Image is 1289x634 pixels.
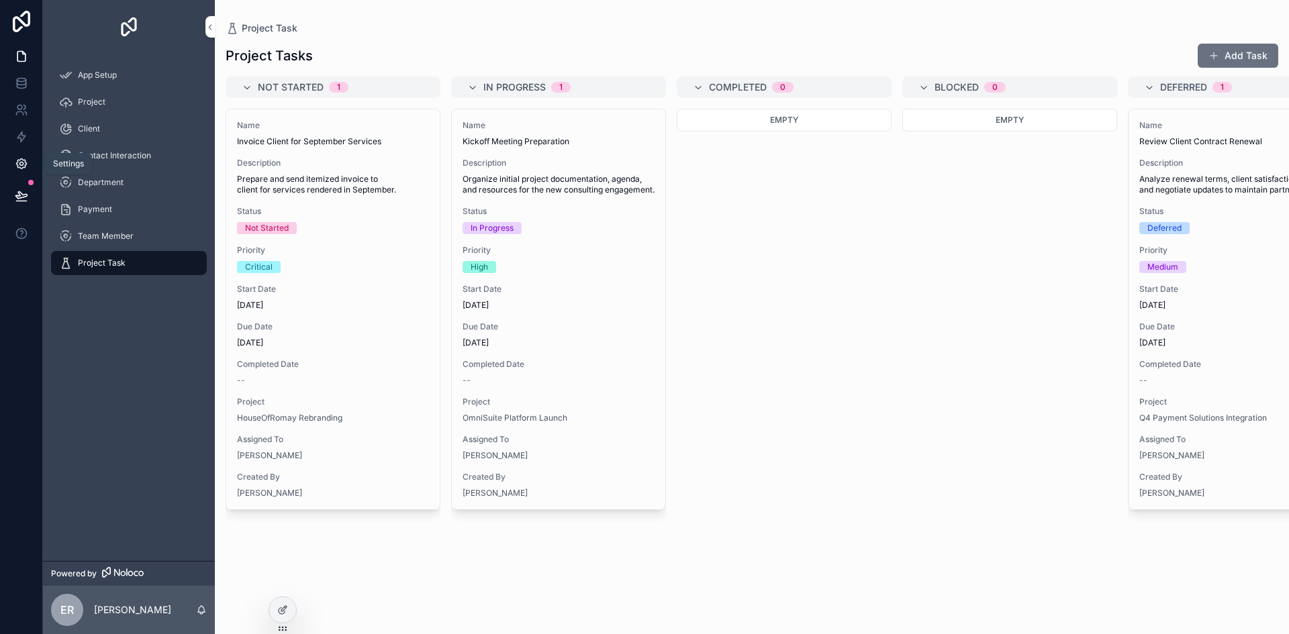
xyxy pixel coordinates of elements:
a: Payment [51,197,207,221]
span: [DATE] [463,337,655,348]
span: [DATE] [237,337,429,348]
a: Project [51,90,207,114]
span: Created By [463,472,655,482]
div: Settings [53,158,84,169]
span: Description [463,158,655,168]
a: [PERSON_NAME] [1139,450,1204,461]
div: 1 [559,82,563,93]
span: Name [463,120,655,131]
h1: Project Tasks [226,46,313,65]
span: Project [78,97,105,107]
div: High [471,261,488,273]
a: [PERSON_NAME] [237,488,302,498]
a: NameKickoff Meeting PreparationDescriptionOrganize initial project documentation, agenda, and res... [451,109,666,510]
span: Empty [996,115,1024,125]
div: 0 [992,82,998,93]
span: Project [237,397,429,407]
div: scrollable content [43,54,215,293]
span: Status [463,206,655,217]
span: Due Date [237,321,429,332]
span: Department [78,177,124,188]
div: Deferred [1147,222,1182,234]
span: Invoice Client for September Services [237,136,429,147]
a: Department [51,170,207,195]
div: Not Started [245,222,289,234]
a: Team Member [51,224,207,248]
a: Client [51,117,207,141]
span: Payment [78,204,112,215]
div: 1 [337,82,340,93]
a: Q4 Payment Solutions Integration [1139,413,1267,423]
span: Start Date [463,284,655,295]
span: Priority [463,245,655,256]
span: [DATE] [463,300,655,311]
a: HouseOfRomay Rebranding [237,413,342,423]
span: Assigned To [463,434,655,445]
a: [PERSON_NAME] [1139,488,1204,498]
a: App Setup [51,63,207,87]
p: [PERSON_NAME] [94,603,171,617]
span: Project Task [242,21,297,35]
span: Blocked [935,81,979,94]
span: Completed [709,81,767,94]
div: In Progress [471,222,514,234]
span: Organize initial project documentation, agenda, and resources for the new consulting engagement. [463,174,655,195]
span: In Progress [483,81,546,94]
span: [DATE] [237,300,429,311]
span: Contact Interaction [78,150,151,161]
span: Assigned To [237,434,429,445]
span: Project [463,397,655,407]
div: 1 [1221,82,1224,93]
a: Contact Interaction [51,144,207,168]
span: Completed Date [237,359,429,370]
img: App logo [118,16,140,38]
a: [PERSON_NAME] [463,488,528,498]
button: Add Task [1198,44,1278,68]
span: -- [463,375,471,386]
span: Due Date [463,321,655,332]
a: Project Task [51,251,207,275]
a: Powered by [43,561,215,586]
span: Deferred [1160,81,1207,94]
span: Status [237,206,429,217]
span: Priority [237,245,429,256]
span: Name [237,120,429,131]
span: Start Date [237,284,429,295]
span: Kickoff Meeting Preparation [463,136,655,147]
div: Medium [1147,261,1178,273]
a: [PERSON_NAME] [463,450,528,461]
span: Client [78,123,100,134]
span: Empty [770,115,798,125]
span: ER [60,602,74,618]
a: [PERSON_NAME] [237,450,302,461]
a: Project Task [226,21,297,35]
span: App Setup [78,70,117,81]
span: Not Started [258,81,324,94]
span: Created By [237,472,429,482]
a: NameInvoice Client for September ServicesDescriptionPrepare and send itemized invoice to client f... [226,109,440,510]
span: Completed Date [463,359,655,370]
span: -- [1139,375,1147,386]
div: 0 [780,82,785,93]
div: Critical [245,261,273,273]
span: Project Task [78,258,126,268]
span: Team Member [78,231,134,242]
span: Powered by [51,568,97,579]
a: OmniSuite Platform Launch [463,413,567,423]
span: -- [237,375,245,386]
span: Prepare and send itemized invoice to client for services rendered in September. [237,174,429,195]
span: Description [237,158,429,168]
